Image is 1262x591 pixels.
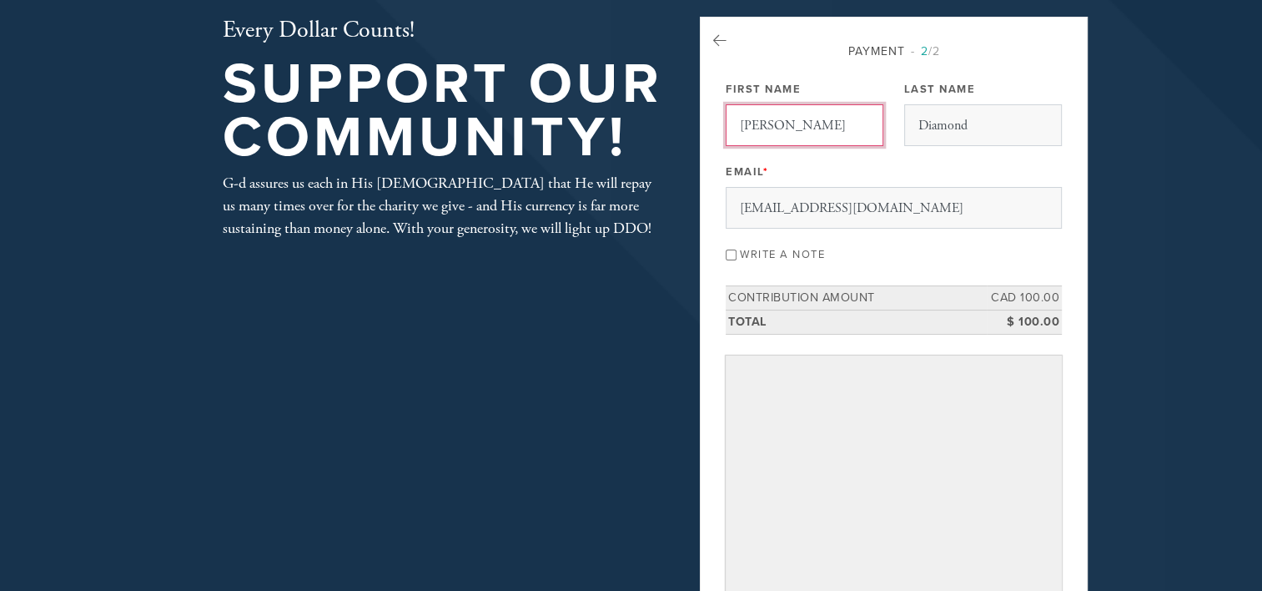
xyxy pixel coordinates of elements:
span: 2 [921,44,928,58]
span: This field is required. [763,165,769,179]
label: Email [726,164,768,179]
h2: Every Dollar Counts! [223,17,665,45]
td: Contribution Amount [726,286,987,311]
td: Total [726,310,987,334]
div: G-d assures us each in His [DEMOGRAPHIC_DATA] that He will repay us many times over for the chari... [223,172,665,240]
label: First Name [726,82,801,97]
td: $ 100.00 [987,310,1062,334]
td: CAD 100.00 [987,286,1062,311]
label: Write a note [740,248,825,261]
label: Last Name [904,82,976,97]
span: /2 [911,44,940,58]
div: Payment [726,43,1062,60]
h1: Support our Community! [223,58,665,165]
